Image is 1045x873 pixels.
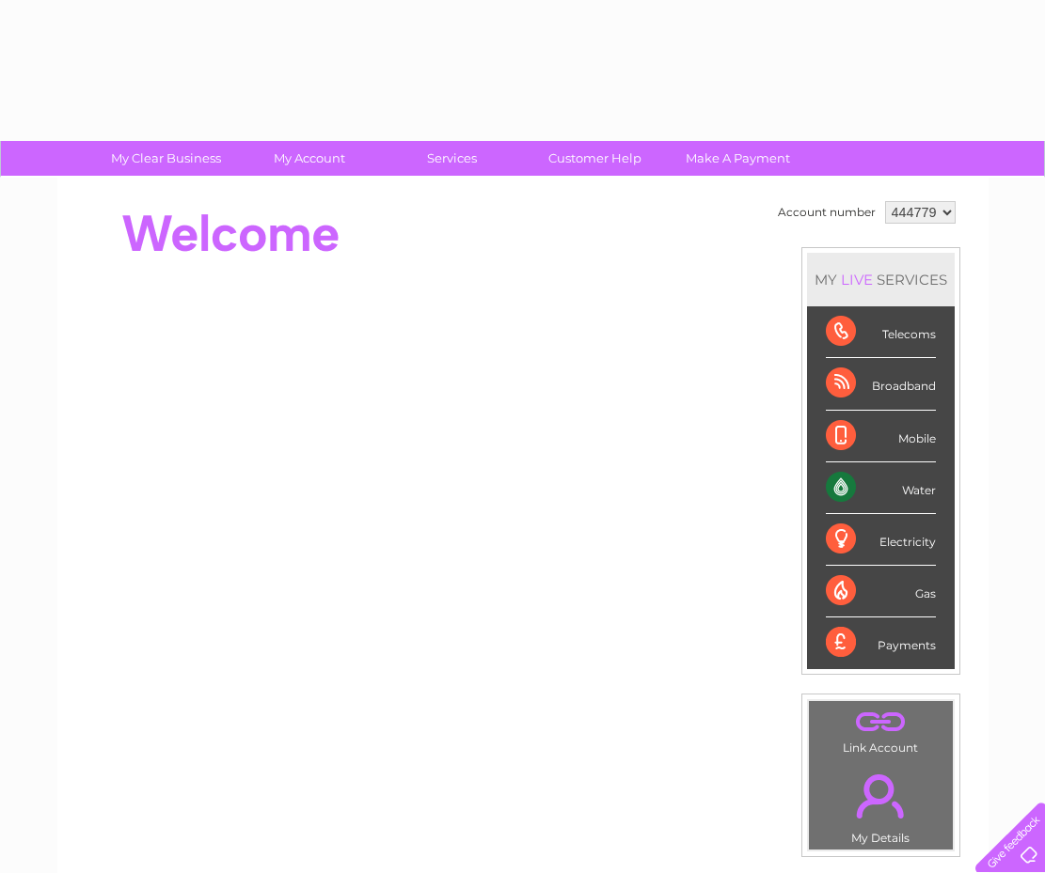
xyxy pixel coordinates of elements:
div: Payments [826,617,936,668]
a: . [814,706,948,739]
div: Telecoms [826,306,936,358]
td: Account number [773,196,880,228]
a: Customer Help [517,141,673,176]
a: Services [374,141,530,176]
div: Water [826,462,936,514]
a: My Account [231,141,387,176]
div: Mobile [826,411,936,462]
a: My Clear Business [88,141,244,176]
div: Broadband [826,358,936,410]
a: Make A Payment [660,141,815,176]
div: Gas [826,566,936,617]
td: Link Account [808,700,954,759]
div: MY SERVICES [807,253,955,306]
a: . [814,763,948,829]
div: Electricity [826,514,936,566]
div: LIVE [837,271,877,288]
td: My Details [808,758,954,850]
